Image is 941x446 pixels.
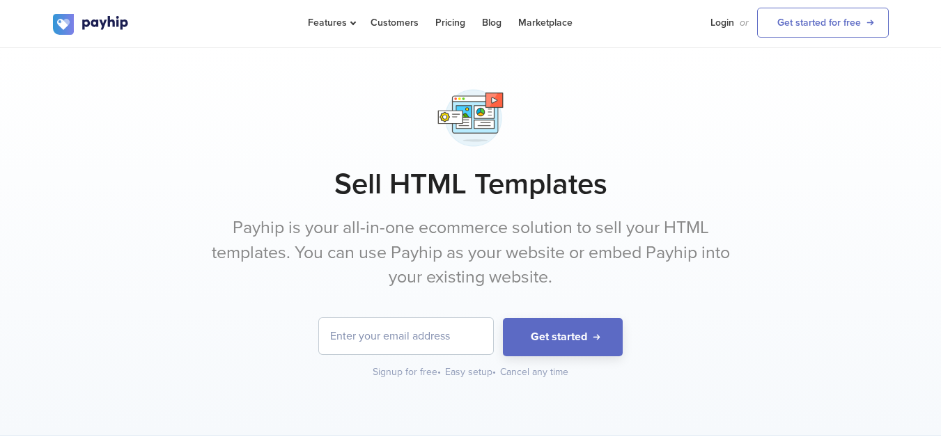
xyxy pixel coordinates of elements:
span: • [492,366,496,378]
p: Payhip is your all-in-one ecommerce solution to sell your HTML templates. You can use Payhip as y... [210,216,732,290]
span: • [437,366,441,378]
a: Get started for free [757,8,889,38]
input: Enter your email address [319,318,493,354]
button: Get started [503,318,623,356]
span: Features [308,17,354,29]
img: logo.svg [53,14,130,35]
h1: Sell HTML Templates [53,167,889,202]
div: Cancel any time [500,365,568,379]
div: Signup for free [373,365,442,379]
img: media-setting-7itjd1iuo5hr9occquutw.png [435,83,506,153]
div: Easy setup [445,365,497,379]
